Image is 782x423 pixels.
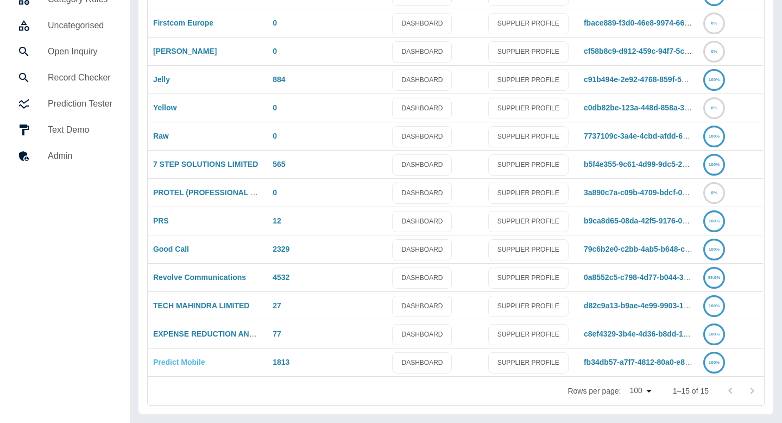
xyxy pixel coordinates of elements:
a: 4532 [273,273,289,282]
a: 100% [703,245,725,253]
a: 99.9% [703,273,725,282]
a: DASHBOARD [392,324,452,345]
a: 77 [273,329,281,338]
a: DASHBOARD [392,183,452,204]
a: SUPPLIER PROFILE [488,183,569,204]
a: 0% [703,103,725,112]
a: SUPPLIER PROFILE [488,324,569,345]
a: DASHBOARD [392,126,452,147]
a: DASHBOARD [392,98,452,119]
text: 100% [709,247,720,252]
a: 100% [703,358,725,366]
a: SUPPLIER PROFILE [488,352,569,374]
a: b9ca8d65-08da-42f5-9176-00760c57f013 [584,216,727,225]
a: Raw [153,132,169,140]
a: d82c9a13-b9ae-4e99-9903-1f05bb5514ba [584,301,730,310]
text: 99.9% [708,275,721,280]
a: 100% [703,301,725,310]
a: EXPENSE REDUCTION ANALYSTS ([GEOGRAPHIC_DATA]) LIMITED [153,329,399,338]
h5: Prediction Tester [48,97,112,110]
a: Firstcom Europe [153,18,213,27]
a: SUPPLIER PROFILE [488,70,569,91]
a: 2329 [273,245,289,253]
p: 1–15 of 15 [673,385,709,396]
a: 3a890c7a-c09b-4709-bdcf-0dafd6d3011b [584,188,729,197]
a: 0 [273,188,277,197]
h5: Admin [48,150,112,163]
a: Yellow [153,103,177,112]
a: Predict Mobile [153,358,205,366]
a: 0 [273,103,277,112]
a: 100% [703,160,725,169]
a: Uncategorised [9,13,121,39]
a: 12 [273,216,281,225]
a: SUPPLIER PROFILE [488,296,569,317]
h5: Open Inquiry [48,45,112,58]
a: Admin [9,143,121,169]
p: Rows per page: [567,385,621,396]
a: SUPPLIER PROFILE [488,239,569,260]
a: 0 [273,132,277,140]
a: Revolve Communications [153,273,246,282]
a: c0db82be-123a-448d-858a-371988db28fb [584,103,730,112]
a: DASHBOARD [392,352,452,374]
a: 100% [703,132,725,140]
text: 100% [709,332,720,337]
a: DASHBOARD [392,239,452,260]
a: DASHBOARD [392,154,452,176]
text: 100% [709,303,720,308]
a: DASHBOARD [392,41,452,63]
a: 0 [273,18,277,27]
a: 100% [703,329,725,338]
a: TECH MAHINDRA LIMITED [153,301,250,310]
a: SUPPLIER PROFILE [488,126,569,147]
a: 0% [703,47,725,55]
a: 100% [703,75,725,84]
a: b5f4e355-9c61-4d99-9dc5-2b902094448c [584,160,729,169]
a: DASHBOARD [392,211,452,232]
a: DASHBOARD [392,13,452,34]
a: 0 [273,47,277,55]
h5: Uncategorised [48,19,112,32]
a: 7737109c-3a4e-4cbd-afdd-60a75447d996 [584,132,730,140]
a: DASHBOARD [392,268,452,289]
a: 0% [703,18,725,27]
a: 884 [273,75,285,84]
a: SUPPLIER PROFILE [488,211,569,232]
text: 100% [709,77,720,82]
h5: Text Demo [48,123,112,136]
a: Jelly [153,75,170,84]
text: 0% [711,21,717,26]
a: fbace889-f3d0-46e8-9974-6663fe4f709a [584,18,723,27]
text: 100% [709,162,720,167]
text: 0% [711,105,717,110]
a: Good Call [153,245,189,253]
a: [PERSON_NAME] [153,47,217,55]
a: SUPPLIER PROFILE [488,13,569,34]
a: SUPPLIER PROFILE [488,154,569,176]
a: Prediction Tester [9,91,121,117]
a: cf58b8c9-d912-459c-94f7-5cfe21889ae9 [584,47,725,55]
text: 100% [709,219,720,223]
a: 0% [703,188,725,197]
text: 100% [709,360,720,365]
a: Open Inquiry [9,39,121,65]
a: 565 [273,160,285,169]
a: Text Demo [9,117,121,143]
a: 1813 [273,358,289,366]
a: 0a8552c5-c798-4d77-b044-3c379717cb27 [584,273,730,282]
a: 100% [703,216,725,225]
a: Record Checker [9,65,121,91]
a: PRS [153,216,169,225]
a: SUPPLIER PROFILE [488,268,569,289]
a: c8ef4329-3b4e-4d36-b8dd-1419ecd7d3f4 [584,329,729,338]
a: 7 STEP SOLUTIONS LIMITED [153,160,258,169]
a: PROTEL (PROFESSIONAL TELECOMS) SOLUTIONS LIMITED [153,188,374,197]
h5: Record Checker [48,71,112,84]
text: 0% [711,190,717,195]
a: DASHBOARD [392,70,452,91]
a: SUPPLIER PROFILE [488,41,569,63]
text: 100% [709,134,720,139]
a: 79c6b2e0-c2bb-4ab5-b648-cb26c85b194a [584,245,732,253]
a: 27 [273,301,281,310]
